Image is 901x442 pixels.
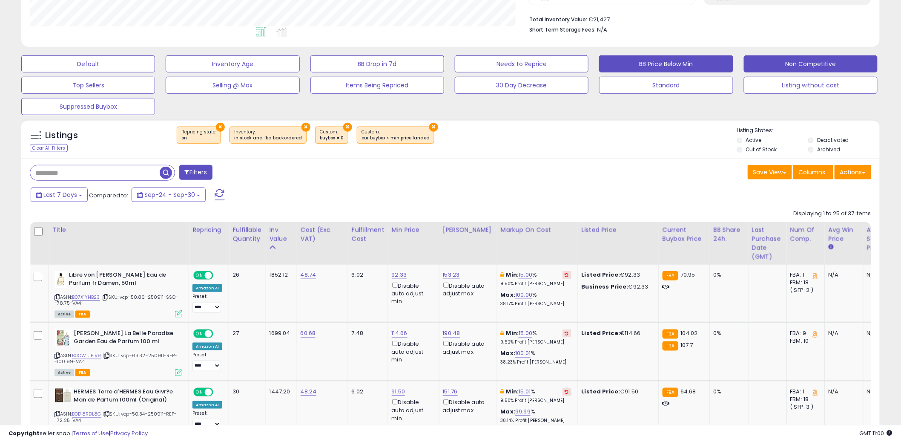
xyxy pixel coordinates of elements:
a: 100.00 [515,291,532,299]
div: 1852.12 [270,271,290,279]
button: × [429,123,438,132]
div: ( SFP: 2 ) [790,286,818,294]
span: Columns [799,168,826,176]
div: % [501,350,571,365]
button: Inventory Age [166,55,299,72]
button: Save View [748,165,792,179]
div: €91.50 [582,388,652,396]
div: Min Price [392,225,436,234]
a: 190.48 [443,329,460,338]
div: N/A [829,388,857,396]
p: 9.50% Profit [PERSON_NAME] [501,281,571,287]
span: OFF [212,330,226,338]
button: × [216,123,225,132]
span: Last 7 Days [43,191,77,199]
span: 64.68 [680,387,696,396]
button: Needs to Reprice [455,55,588,72]
div: 26 [232,271,259,279]
span: All listings currently available for purchase on Amazon [55,369,74,376]
div: Repricing [192,225,225,234]
img: 31RD1VIeTIL._SL40_.jpg [55,388,72,403]
div: 0% [714,388,742,396]
div: cur buybox < min price landed [362,135,430,141]
button: Items Being Repriced [310,77,444,94]
span: 104.02 [680,329,698,337]
span: Repricing state : [181,129,216,142]
div: Amazon AI [192,284,222,292]
a: B0CWLJP1V9 [72,352,101,359]
div: [PERSON_NAME] [443,225,494,234]
a: 153.23 [443,271,460,279]
span: All listings currently available for purchase on Amazon [55,311,74,318]
div: FBM: 10 [790,337,818,345]
a: B0B18RDL8G [72,410,101,418]
small: Avg Win Price. [829,243,834,251]
button: BB Price Below Min [599,55,733,72]
b: Min: [506,329,519,337]
div: % [501,388,571,404]
button: Suppressed Buybox [21,98,155,115]
div: €114.66 [582,329,652,337]
div: FBM: 18 [790,396,818,403]
div: 0% [714,271,742,279]
div: ASIN: [55,388,182,433]
button: Non Competitive [744,55,878,72]
p: 38.17% Profit [PERSON_NAME] [501,301,571,307]
small: FBA [663,341,678,351]
b: Min: [506,387,519,396]
div: Preset: [192,352,222,371]
a: 15.00 [519,271,532,279]
button: 30 Day Decrease [455,77,588,94]
div: Listed Price [582,225,655,234]
b: Listed Price: [582,387,620,396]
span: | SKU: vcp-50.34-250911-REP--72.25-VA4 [55,410,177,423]
b: Max: [501,349,516,357]
b: Libre von [PERSON_NAME] Eau de Parfum fr Damen, 50ml [69,271,172,289]
span: Custom: [320,129,344,142]
div: N/A [829,271,857,279]
div: Num of Comp. [790,225,821,243]
div: Fulfillment Cost [352,225,385,243]
div: Cost (Exc. VAT) [301,225,344,243]
b: Max: [501,291,516,299]
span: 70.95 [680,271,695,279]
p: 9.50% Profit [PERSON_NAME] [501,398,571,404]
div: FBM: 18 [790,279,818,286]
p: 9.52% Profit [PERSON_NAME] [501,339,571,345]
label: Deactivated [817,136,849,144]
button: Filters [179,165,212,180]
div: % [501,408,571,424]
a: 60.68 [301,329,316,338]
b: Max: [501,407,516,416]
div: 1447.20 [270,388,290,396]
div: on [181,135,216,141]
div: 27 [232,329,259,337]
span: Inventory : [234,129,302,142]
div: 6.02 [352,388,382,396]
span: 107.7 [680,341,693,349]
button: BB Drop in 7d [310,55,444,72]
div: Clear All Filters [30,144,68,152]
span: FBA [75,369,90,376]
div: ASIN: [55,271,182,317]
span: 2025-10-8 11:00 GMT [860,429,892,437]
span: FBA [75,311,90,318]
div: 1699.04 [270,329,290,337]
button: Standard [599,77,733,94]
div: Disable auto adjust max [443,398,491,414]
div: Disable auto adjust min [392,398,433,422]
div: FBA: 1 [790,271,818,279]
a: 91.50 [392,387,405,396]
a: 99.99 [515,407,531,416]
b: Listed Price: [582,271,620,279]
button: Selling @ Max [166,77,299,94]
div: Last Purchase Date (GMT) [752,225,783,261]
a: 48.74 [301,271,316,279]
button: × [343,123,352,132]
div: Fulfillable Quantity [232,225,262,243]
a: Privacy Policy [110,429,148,437]
div: buybox = 0 [320,135,344,141]
div: €92.33 [582,283,652,291]
span: OFF [212,272,226,279]
label: Active [746,136,762,144]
